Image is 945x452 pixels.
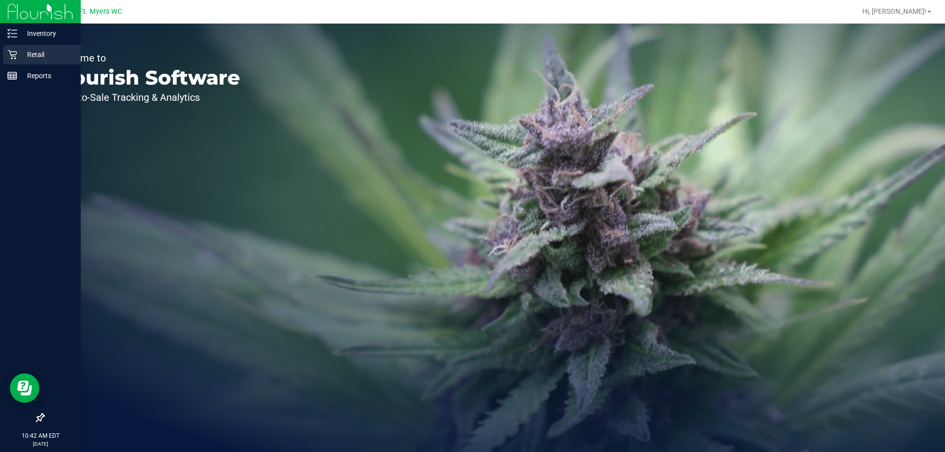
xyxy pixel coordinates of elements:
[53,92,240,102] p: Seed-to-Sale Tracking & Analytics
[7,71,17,81] inline-svg: Reports
[17,49,76,60] p: Retail
[862,7,926,15] span: Hi, [PERSON_NAME]!
[17,70,76,82] p: Reports
[79,7,122,16] span: Ft. Myers WC
[53,68,240,88] p: Flourish Software
[7,50,17,60] inline-svg: Retail
[7,29,17,38] inline-svg: Inventory
[4,431,76,440] p: 10:42 AM EDT
[10,373,39,403] iframe: Resource center
[53,53,240,63] p: Welcome to
[4,440,76,448] p: [DATE]
[17,28,76,39] p: Inventory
